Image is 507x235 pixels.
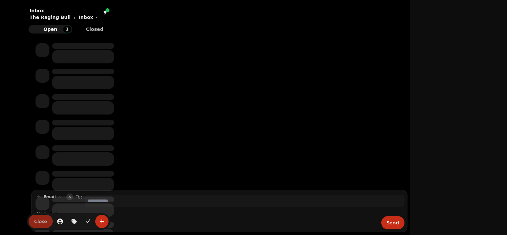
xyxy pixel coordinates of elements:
[34,219,47,224] span: Close
[29,215,53,228] button: Close
[63,26,71,33] div: 1
[387,220,399,225] span: Send
[34,27,67,32] span: Open
[81,215,95,228] button: is-read
[30,14,71,21] p: The Raging Bull
[67,215,81,228] button: tag-thread
[30,14,99,21] nav: breadcrumb
[79,14,99,21] button: Inbox
[381,216,404,229] button: Send
[30,7,99,14] h2: Inbox
[78,27,111,32] span: Closed
[95,215,109,228] button: create-convo
[73,25,117,34] button: Closed
[29,25,72,34] button: Open1
[101,9,109,17] button: filter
